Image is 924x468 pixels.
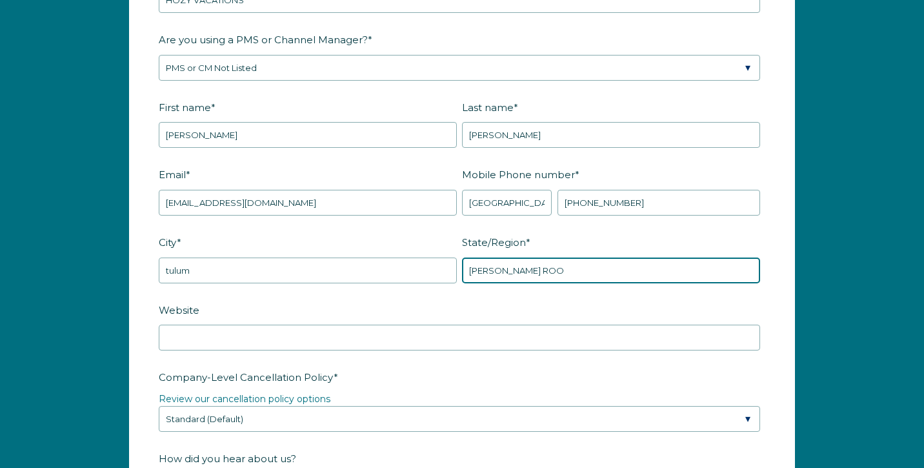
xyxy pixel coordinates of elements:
[159,367,334,387] span: Company-Level Cancellation Policy
[159,232,177,252] span: City
[159,165,186,185] span: Email
[462,165,575,185] span: Mobile Phone number
[462,97,514,117] span: Last name
[159,30,368,50] span: Are you using a PMS or Channel Manager?
[159,300,199,320] span: Website
[462,232,526,252] span: State/Region
[159,97,211,117] span: First name
[159,393,330,405] a: Review our cancellation policy options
